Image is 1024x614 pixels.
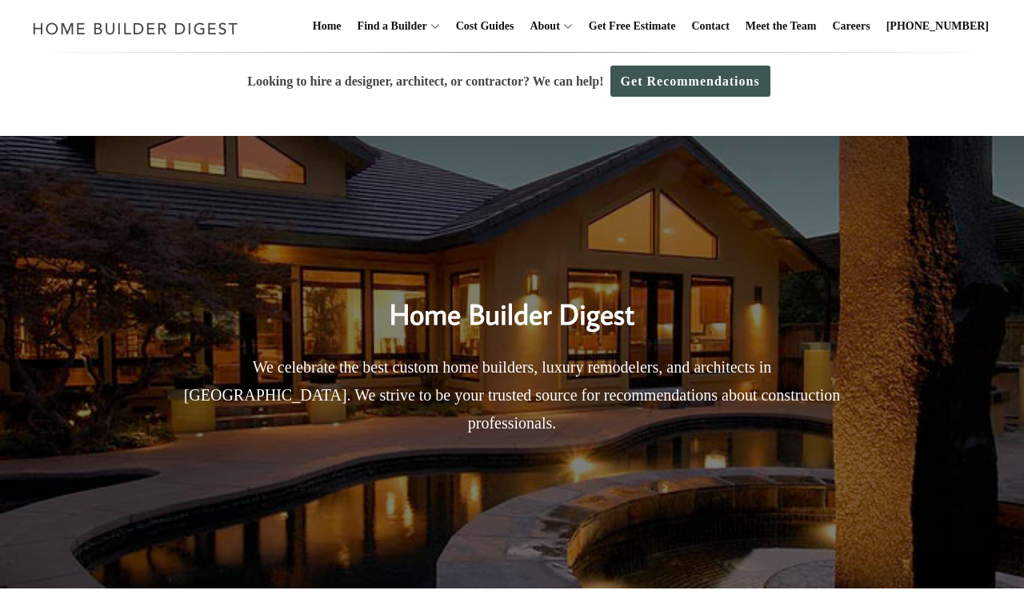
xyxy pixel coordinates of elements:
[685,1,735,52] a: Contact
[523,1,559,52] a: About
[172,353,852,437] p: We celebrate the best custom home builders, luxury remodelers, and architects in [GEOGRAPHIC_DATA...
[450,1,521,52] a: Cost Guides
[306,1,348,52] a: Home
[351,1,427,52] a: Find a Builder
[172,264,852,336] h2: Home Builder Digest
[582,1,682,52] a: Get Free Estimate
[739,1,823,52] a: Meet the Team
[610,66,770,97] a: Get Recommendations
[26,13,246,44] img: Home Builder Digest
[880,1,995,52] a: [PHONE_NUMBER]
[826,1,877,52] a: Careers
